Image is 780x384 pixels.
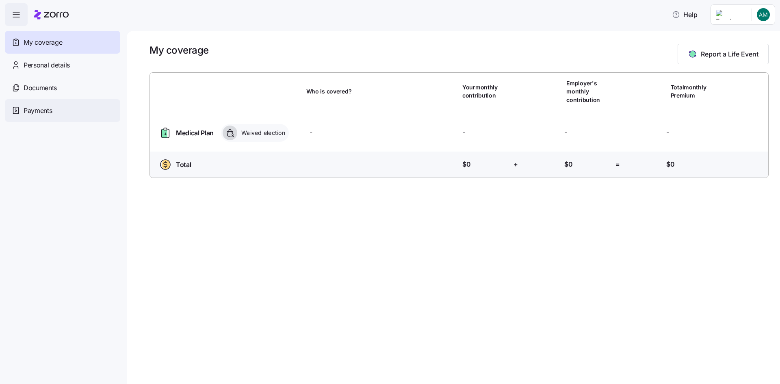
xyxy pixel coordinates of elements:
a: Documents [5,76,120,99]
span: Medical Plan [176,128,214,138]
span: = [615,159,620,169]
span: Report a Life Event [701,49,758,59]
img: Employer logo [716,10,745,20]
span: - [310,128,312,138]
a: Personal details [5,54,120,76]
span: Waived election [239,129,285,137]
button: Report a Life Event [678,44,769,64]
button: Help [665,7,704,23]
span: Personal details [24,60,70,70]
span: $0 [564,159,572,169]
h1: My coverage [149,44,209,56]
a: Payments [5,99,120,122]
span: Documents [24,83,57,93]
span: $0 [666,159,674,169]
span: $0 [462,159,470,169]
span: - [564,128,567,138]
span: + [513,159,518,169]
span: Your monthly contribution [462,83,508,100]
img: 3df111b40aa6966acf04977cbcce7bf0 [757,8,770,21]
span: Payments [24,106,52,116]
span: Total monthly Premium [671,83,716,100]
span: Who is covered? [306,87,352,95]
a: My coverage [5,31,120,54]
span: - [666,128,669,138]
span: Total [176,160,191,170]
span: Help [672,10,698,20]
span: My coverage [24,37,62,48]
span: - [462,128,465,138]
span: Employer's monthly contribution [566,79,612,104]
